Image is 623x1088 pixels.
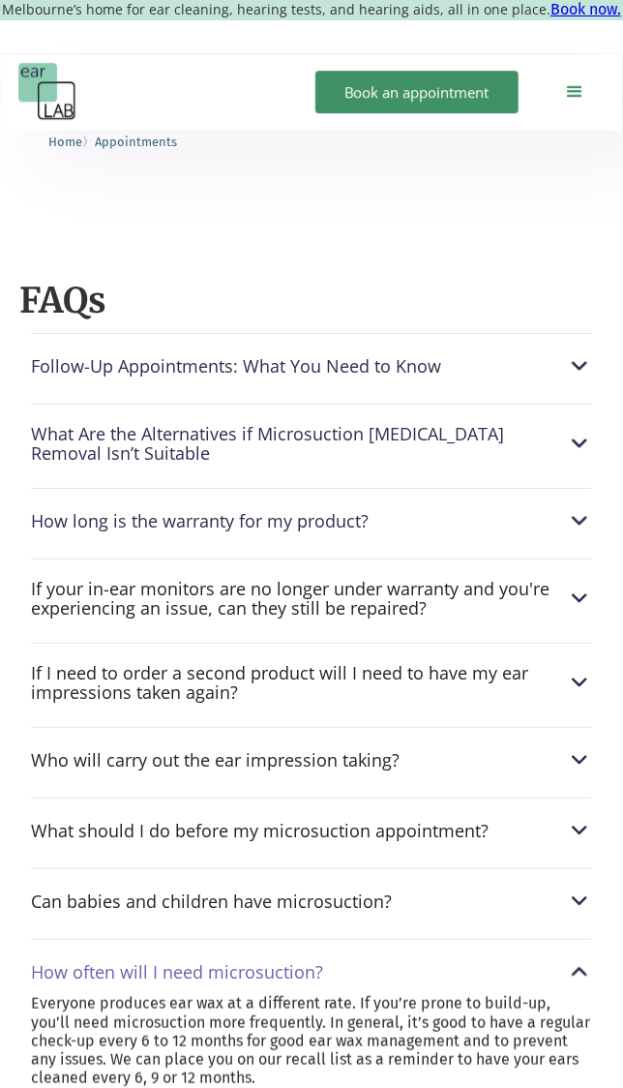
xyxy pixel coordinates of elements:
[31,818,592,843] div: What should I do before my microsuction appointment?FAQ arrow
[567,670,592,695] img: FAQ arrow
[31,663,592,702] div: If I need to order a second product will I need to have my ear impressions taken again?FAQ arrow
[31,892,392,911] div: Can babies and children have microsuction?
[567,508,592,533] img: FAQ arrow
[567,818,592,843] img: FAQ arrow
[48,132,82,150] a: Home
[95,132,177,150] a: Appointments
[567,586,592,611] img: FAQ arrow
[31,750,400,770] div: Who will carry out the ear impression taking?
[31,663,567,702] div: If I need to order a second product will I need to have my ear impressions taken again?
[31,747,592,772] div: Who will carry out the ear impression taking?FAQ arrow
[567,431,592,456] img: FAQ arrow
[567,959,592,984] img: FAQ arrow
[31,353,592,378] div: Follow-Up Appointments: What You Need to KnowFAQ arrow
[18,63,76,121] a: home
[31,959,592,984] div: How often will I need microsuction?FAQ arrow
[567,747,592,772] img: FAQ arrow
[315,71,519,113] a: Book an appointment
[31,424,592,463] div: What Are the Alternatives if Microsuction [MEDICAL_DATA] Removal Isn’t SuitableFAQ arrow
[31,579,592,618] div: If your in-ear monitors are no longer under warranty and you're experiencing an issue, can they s...
[31,889,592,914] div: Can babies and children have microsuction?FAQ arrow
[95,135,177,149] span: Appointments
[31,994,592,1087] p: Everyone produces ear wax at a different rate. If you’re prone to build-up, you’ll need microsuct...
[19,279,604,324] h2: FAQs
[31,511,369,530] div: How long is the warranty for my product?
[31,508,592,533] div: How long is the warranty for my product?FAQ arrow
[31,962,323,982] div: How often will I need microsuction?
[31,424,567,463] div: What Are the Alternatives if Microsuction [MEDICAL_DATA] Removal Isn’t Suitable
[567,889,592,914] img: FAQ arrow
[48,135,82,149] span: Home
[31,356,441,376] div: Follow-Up Appointments: What You Need to Know
[547,63,605,121] div: menu
[567,353,592,378] img: FAQ arrow
[31,579,567,618] div: If your in-ear monitors are no longer under warranty and you're experiencing an issue, can they s...
[31,821,489,840] div: What should I do before my microsuction appointment?
[48,132,95,152] li: 〉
